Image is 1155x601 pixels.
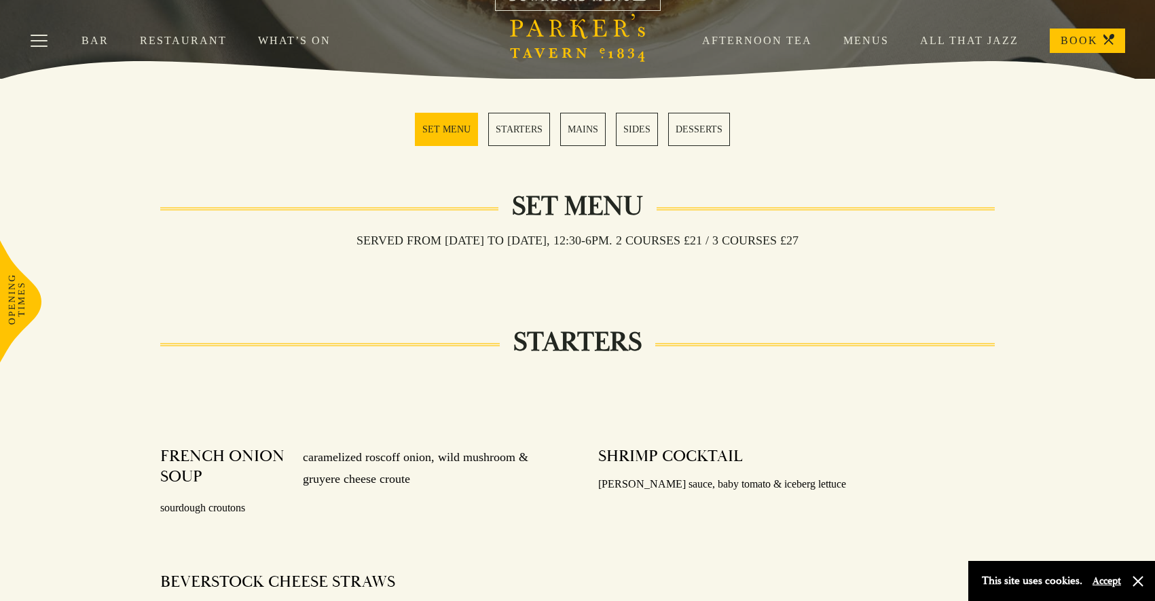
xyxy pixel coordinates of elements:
[1131,575,1145,588] button: Close and accept
[343,233,812,248] h3: Served from [DATE] to [DATE], 12:30-6pm. 2 COURSES £21 / 3 COURSES £27
[415,113,478,146] a: 1 / 5
[500,326,655,359] h2: STARTERS
[160,498,557,518] p: sourdough croutons
[598,446,743,467] h4: SHRIMP COCKTAIL
[598,475,995,494] p: [PERSON_NAME] sauce, baby tomato & iceberg lettuce
[160,572,395,592] h4: BEVERSTOCK CHEESE STRAWS
[616,113,658,146] a: 4 / 5
[982,571,1082,591] p: This site uses cookies.
[498,190,657,223] h2: Set Menu
[560,113,606,146] a: 3 / 5
[1093,575,1121,587] button: Accept
[668,113,730,146] a: 5 / 5
[289,446,557,490] p: caramelized roscoff onion, wild mushroom & gruyere cheese croute
[488,113,550,146] a: 2 / 5
[160,446,289,490] h4: FRENCH ONION SOUP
